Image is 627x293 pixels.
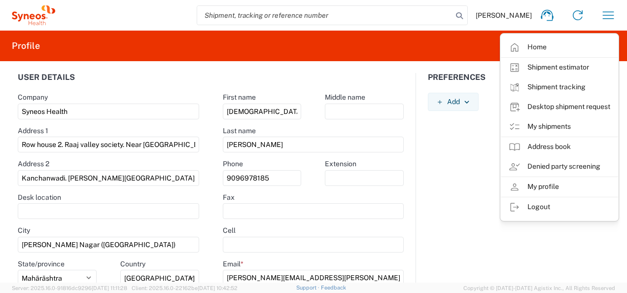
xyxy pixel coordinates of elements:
label: City [18,226,30,235]
span: [DATE] 10:42:52 [198,285,238,291]
span: Client: 2025.16.0-22162be [132,285,238,291]
label: Address 1 [18,126,48,135]
a: Logout [501,197,618,217]
label: Extension [325,159,356,168]
input: Shipment, tracking or reference number [197,6,453,25]
a: Feedback [321,285,346,291]
label: Phone [223,159,243,168]
a: Address book [501,137,618,157]
label: Desk location [18,193,61,202]
label: Cell [223,226,236,235]
a: Support [296,285,321,291]
label: Country [120,259,145,268]
span: [DATE] 11:11:28 [92,285,127,291]
span: [PERSON_NAME] [476,11,532,20]
h2: Profile [12,40,40,52]
a: Shipment estimator [501,58,618,77]
a: Home [501,37,618,57]
a: My profile [501,177,618,197]
label: Fax [223,193,235,202]
label: Last name [223,126,256,135]
label: Middle name [325,93,365,102]
label: Email [223,259,244,268]
button: Add [428,93,478,111]
a: My shipments [501,117,618,137]
label: Address 2 [18,159,49,168]
span: Copyright © [DATE]-[DATE] Agistix Inc., All Rights Reserved [463,284,615,293]
label: State/province [18,259,65,268]
a: Shipment tracking [501,77,618,97]
label: Company [18,93,48,102]
a: Desktop shipment request [501,97,618,117]
div: Preferences [416,73,621,93]
a: Denied party screening [501,157,618,177]
label: First name [223,93,256,102]
div: User details [6,73,211,93]
span: Server: 2025.16.0-91816dc9296 [12,285,127,291]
